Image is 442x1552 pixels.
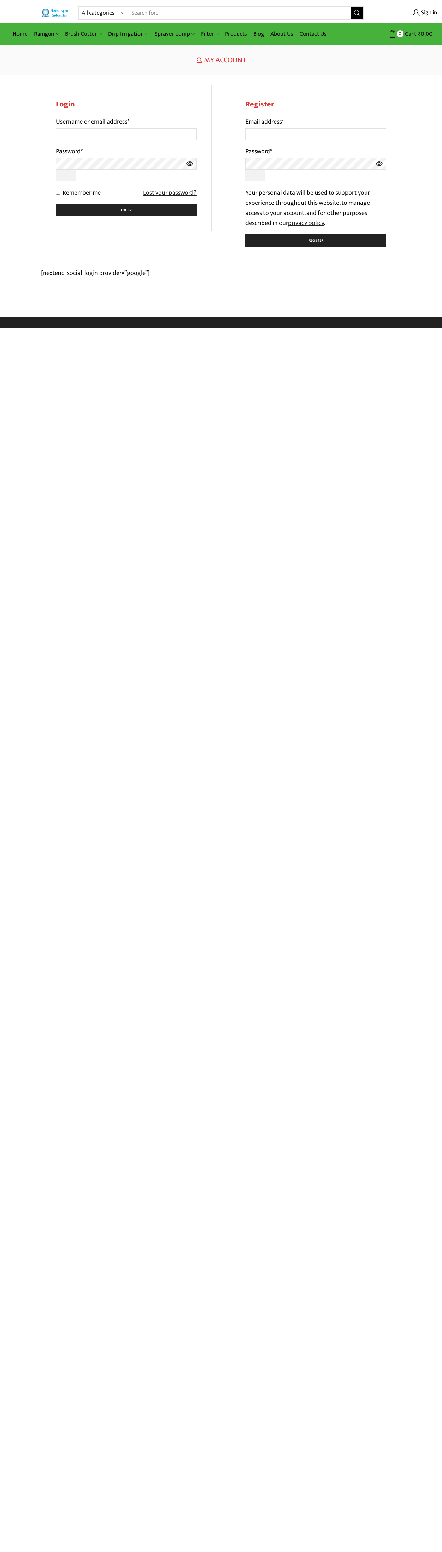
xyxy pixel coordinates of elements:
[245,188,386,228] p: Your personal data will be used to support your experience throughout this website, to manage acc...
[56,204,197,216] button: Log in
[351,7,363,19] button: Search button
[222,27,250,41] a: Products
[204,54,246,66] span: My Account
[245,100,386,109] h2: Register
[245,234,386,247] button: Register
[418,29,433,39] bdi: 0.00
[245,170,266,181] button: Show password
[245,117,284,127] label: Email address
[296,27,330,41] a: Contact Us
[128,7,350,19] input: Search for...
[370,28,433,40] a: 0 Cart ₹0.00
[250,27,267,41] a: Blog
[245,146,272,156] label: Password
[105,27,151,41] a: Drip Irrigation
[403,30,416,38] span: Cart
[267,27,296,41] a: About Us
[9,27,31,41] a: Home
[56,100,197,109] h2: Login
[151,27,197,41] a: Sprayer pump
[63,187,101,198] span: Remember me
[420,9,437,17] span: Sign in
[56,117,130,127] label: Username or email address
[41,268,401,278] p: [nextend_social_login provider=”google”]
[31,27,62,41] a: Raingun
[143,188,197,198] a: Lost your password?
[56,191,60,195] input: Remember me
[397,30,403,37] span: 0
[62,27,105,41] a: Brush Cutter
[418,29,421,39] span: ₹
[198,27,222,41] a: Filter
[288,218,324,228] a: privacy policy
[56,146,83,156] label: Password
[56,170,76,181] button: Show password
[373,7,437,19] a: Sign in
